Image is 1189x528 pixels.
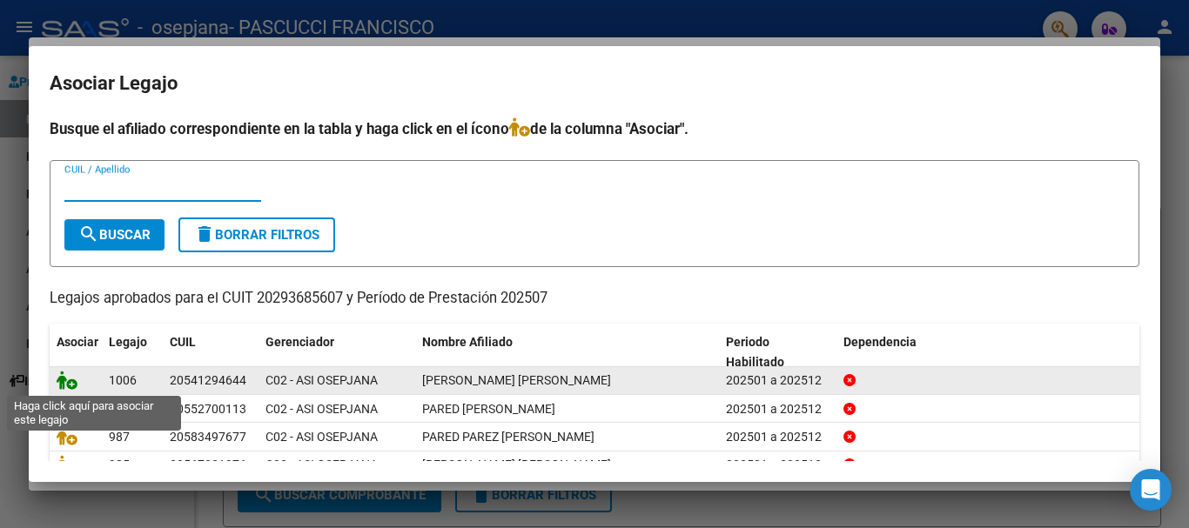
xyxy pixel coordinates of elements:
mat-icon: search [78,224,99,244]
datatable-header-cell: Asociar [50,324,102,381]
span: JARA OSUNA CIRO MARTIN [422,458,611,471]
div: 20552700113 [170,399,246,419]
div: 202501 a 202512 [726,455,830,475]
span: CUIL [170,335,196,349]
span: 988 [109,402,130,416]
span: Nombre Afiliado [422,335,513,349]
datatable-header-cell: CUIL [163,324,259,381]
button: Buscar [64,219,165,251]
datatable-header-cell: Gerenciador [259,324,415,381]
div: 202501 a 202512 [726,371,830,391]
span: 1006 [109,373,137,387]
h4: Busque el afiliado correspondiente en la tabla y haga click en el ícono de la columna "Asociar". [50,117,1139,140]
div: Open Intercom Messenger [1130,469,1172,511]
datatable-header-cell: Nombre Afiliado [415,324,719,381]
span: PARED PAREZ LISANDRO AGUSTIN [422,430,594,444]
span: Borrar Filtros [194,227,319,243]
span: Dependencia [843,335,917,349]
span: Periodo Habilitado [726,335,784,369]
mat-icon: delete [194,224,215,244]
span: Buscar [78,227,151,243]
span: 985 [109,458,130,471]
datatable-header-cell: Legajo [102,324,163,381]
span: C02 - ASI OSEPJANA [265,430,378,444]
span: C02 - ASI OSEPJANA [265,458,378,471]
span: Legajo [109,335,147,349]
datatable-header-cell: Dependencia [836,324,1140,381]
span: C02 - ASI OSEPJANA [265,402,378,416]
span: C02 - ASI OSEPJANA [265,373,378,387]
div: 20583497677 [170,427,246,447]
div: 202501 a 202512 [726,399,830,419]
span: GODOY TAHIEL BAUTISTA ARIEL [422,373,611,387]
div: 20567331076 [170,455,246,475]
datatable-header-cell: Periodo Habilitado [719,324,836,381]
button: Borrar Filtros [178,217,335,252]
span: PARED BAUTISTA ALESSANDRO [422,402,555,416]
span: 987 [109,430,130,444]
h2: Asociar Legajo [50,67,1139,100]
span: Gerenciador [265,335,334,349]
div: 20541294644 [170,371,246,391]
div: 202501 a 202512 [726,427,830,447]
p: Legajos aprobados para el CUIT 20293685607 y Período de Prestación 202507 [50,288,1139,310]
span: Asociar [57,335,98,349]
